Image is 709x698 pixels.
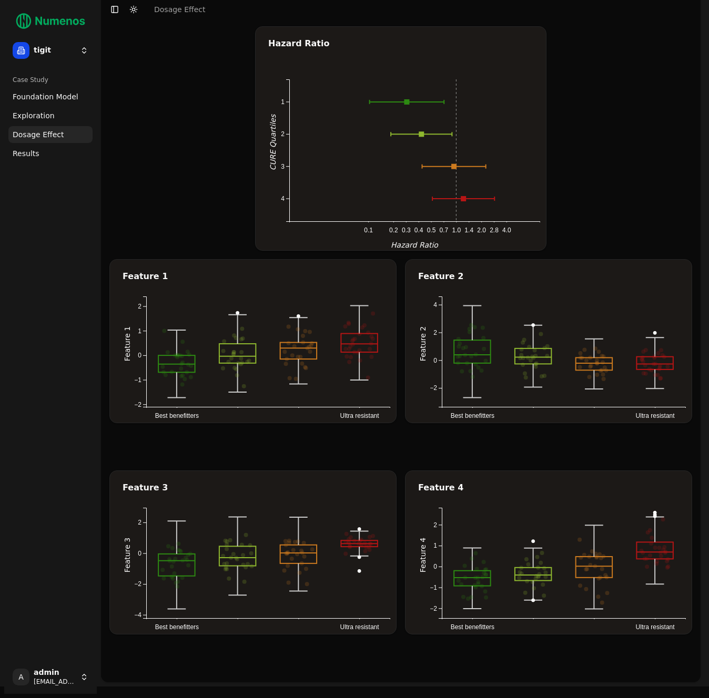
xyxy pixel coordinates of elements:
[8,107,93,124] a: Exploration
[123,326,131,361] text: Feature 1
[134,401,141,408] text: −2
[419,326,427,361] text: Feature 2
[451,623,494,631] text: Best benefitters
[155,412,199,419] text: Best benefitters
[8,38,93,63] button: tigit
[269,114,277,170] text: CURE Quartiles
[138,519,141,527] text: 2
[430,384,437,392] text: −2
[418,272,679,281] div: Feature 2
[433,356,437,364] text: 0
[154,4,205,15] a: Dosage Effect
[433,563,437,570] text: 0
[123,484,383,492] div: Feature 3
[8,8,93,34] img: Numenos
[433,301,437,309] text: 4
[123,538,131,572] text: Feature 3
[134,611,141,619] text: −4
[636,623,675,631] text: Ultra resistant
[268,39,533,48] div: Hazard Ratio
[490,227,499,234] text: 2.8
[138,352,141,359] text: 0
[281,130,285,138] text: 2
[13,110,55,121] span: Exploration
[138,303,141,310] text: 2
[440,227,449,234] text: 0.7
[414,227,423,234] text: 0.4
[477,227,486,234] text: 2.0
[430,605,437,612] text: −2
[155,623,199,631] text: Best benefitters
[433,542,437,550] text: 1
[281,195,285,202] text: 4
[502,227,511,234] text: 4.0
[13,91,78,102] span: Foundation Model
[636,412,675,419] text: Ultra resistant
[389,227,398,234] text: 0.2
[281,98,285,106] text: 1
[123,272,383,281] div: Feature 1
[340,412,380,419] text: Ultra resistant
[364,227,373,234] text: 0.1
[433,329,437,336] text: 2
[138,327,141,334] text: 1
[8,145,93,162] a: Results
[154,4,205,15] nav: breadcrumb
[418,484,679,492] div: Feature 4
[8,664,93,690] button: Aadmin[EMAIL_ADDRESS]
[8,88,93,105] a: Foundation Model
[34,668,76,678] span: admin
[430,584,437,591] text: −1
[402,227,411,234] text: 0.3
[419,538,427,572] text: Feature 4
[34,678,76,686] span: [EMAIL_ADDRESS]
[134,376,141,384] text: −1
[433,521,437,529] text: 2
[340,623,380,631] text: Ultra resistant
[464,227,473,234] text: 1.4
[452,227,461,234] text: 1.0
[8,126,93,143] a: Dosage Effect
[281,163,285,170] text: 3
[391,241,439,249] text: Hazard Ratio
[13,148,39,159] span: Results
[13,129,64,140] span: Dosage Effect
[34,46,76,55] span: tigit
[451,412,494,419] text: Best benefitters
[8,71,93,88] div: Case Study
[138,550,141,557] text: 0
[427,227,436,234] text: 0.5
[13,669,29,685] span: A
[134,581,141,588] text: −2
